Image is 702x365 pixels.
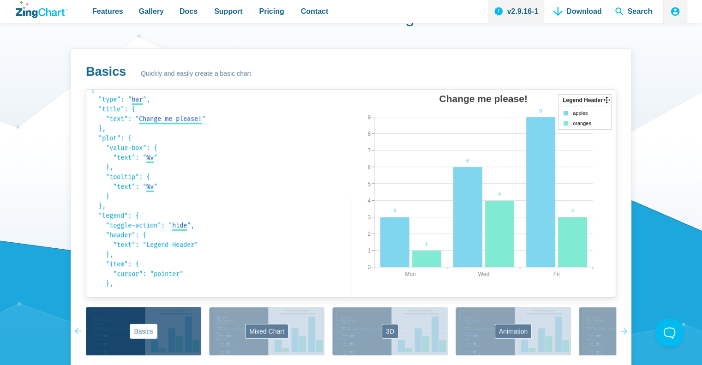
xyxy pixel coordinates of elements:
span: Support [214,5,242,18]
span: Quickly and easily create a basic chart [141,68,251,79]
span: Gallery [139,5,164,18]
code: { "type": " ", "title": { "text": " " }, "plot": { "value-box": { "text": " " }, "tooltip": { "te... [91,85,346,283]
span: Change me please! [139,115,202,123]
span: hide [172,221,187,229]
span: %v [146,154,154,162]
h3: Basics [86,64,126,80]
span: Features [92,5,123,18]
tspan: 3 [571,208,574,213]
button: Labels [579,307,694,355]
span: Docs [180,5,198,18]
span: %v [146,183,154,191]
span: Contact [301,5,329,18]
span: bar [132,96,143,103]
iframe: Toggle Customer Support [656,319,684,347]
button: Mixed Chart [209,307,324,355]
span: Pricing [259,5,284,18]
a: ZingChart Logo. Click to return to the homepage [16,1,68,18]
button: Animation [456,307,571,355]
tspan: Legend Header [563,97,603,103]
button: Basics [86,307,201,355]
button: 3D [332,307,448,355]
